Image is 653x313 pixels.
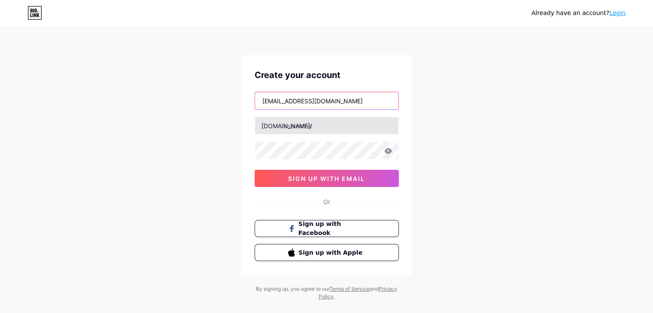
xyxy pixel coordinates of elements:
[609,9,626,16] a: Login
[329,286,370,292] a: Terms of Service
[254,285,400,301] div: By signing up, you agree to our and .
[255,244,399,261] button: Sign up with Apple
[261,121,312,130] div: [DOMAIN_NAME]/
[255,92,398,109] input: Email
[255,117,398,134] input: username
[255,220,399,237] button: Sign up with Facebook
[255,170,399,187] button: sign up with email
[323,197,330,206] div: Or
[255,69,399,81] div: Create your account
[298,220,365,238] span: Sign up with Facebook
[532,9,626,18] div: Already have an account?
[288,175,365,182] span: sign up with email
[298,248,365,257] span: Sign up with Apple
